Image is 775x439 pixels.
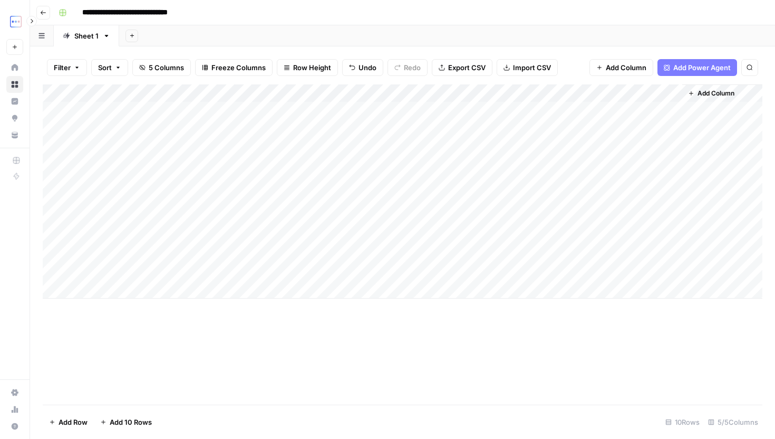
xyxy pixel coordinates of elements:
img: TripleDart Logo [6,12,25,31]
a: Usage [6,401,23,418]
button: Add 10 Rows [94,414,158,431]
a: Browse [6,76,23,93]
div: 10 Rows [661,414,704,431]
button: Add Row [43,414,94,431]
span: Redo [404,62,421,73]
button: Filter [47,59,87,76]
span: Add 10 Rows [110,417,152,427]
span: Sort [98,62,112,73]
button: Add Column [589,59,653,76]
span: Export CSV [448,62,486,73]
span: Add Power Agent [673,62,731,73]
span: Import CSV [513,62,551,73]
a: Sheet 1 [54,25,119,46]
button: Sort [91,59,128,76]
a: Insights [6,93,23,110]
button: Import CSV [497,59,558,76]
span: Add Row [59,417,88,427]
button: Add Power Agent [657,59,737,76]
a: Home [6,59,23,76]
a: Opportunities [6,110,23,127]
span: Filter [54,62,71,73]
button: Workspace: TripleDart [6,8,23,35]
span: Row Height [293,62,331,73]
div: Sheet 1 [74,31,99,41]
span: Add Column [606,62,646,73]
span: Add Column [697,89,734,98]
button: Freeze Columns [195,59,273,76]
a: Your Data [6,127,23,144]
span: Freeze Columns [211,62,266,73]
button: Export CSV [432,59,492,76]
button: Redo [387,59,428,76]
div: 5/5 Columns [704,414,762,431]
button: Undo [342,59,383,76]
button: 5 Columns [132,59,191,76]
button: Help + Support [6,418,23,435]
a: Settings [6,384,23,401]
span: 5 Columns [149,62,184,73]
button: Add Column [684,87,739,100]
span: Undo [359,62,376,73]
button: Row Height [277,59,338,76]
